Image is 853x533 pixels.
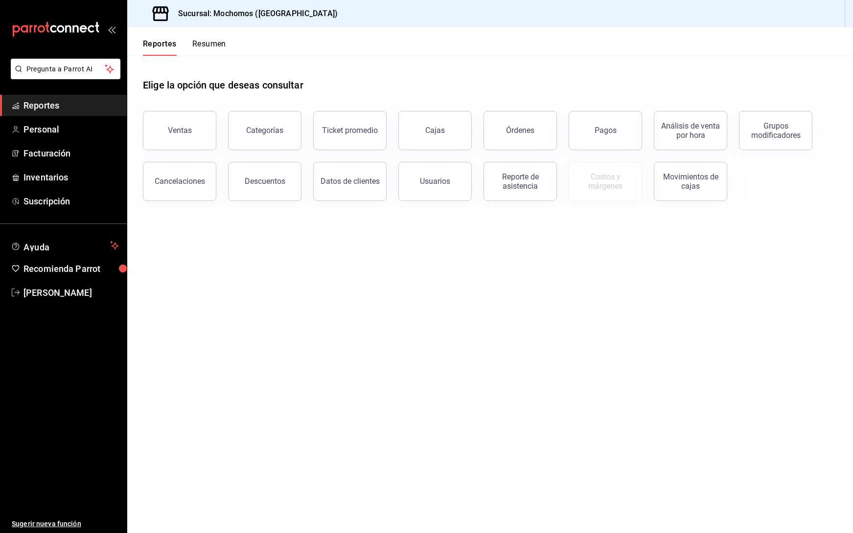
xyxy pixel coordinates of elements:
[398,162,472,201] button: Usuarios
[245,177,285,186] div: Descuentos
[420,177,450,186] div: Usuarios
[575,172,636,191] div: Costos y márgenes
[23,123,119,136] span: Personal
[23,195,119,208] span: Suscripción
[228,162,301,201] button: Descuentos
[490,172,551,191] div: Reporte de asistencia
[228,111,301,150] button: Categorías
[660,121,721,140] div: Análisis de venta por hora
[155,177,205,186] div: Cancelaciones
[168,126,192,135] div: Ventas
[739,111,812,150] button: Grupos modificadores
[26,64,105,74] span: Pregunta a Parrot AI
[506,126,534,135] div: Órdenes
[425,126,445,135] div: Cajas
[398,111,472,150] button: Cajas
[143,39,177,56] button: Reportes
[7,71,120,81] a: Pregunta a Parrot AI
[23,147,119,160] span: Facturación
[246,126,283,135] div: Categorías
[192,39,226,56] button: Resumen
[595,126,617,135] div: Pagos
[313,111,387,150] button: Ticket promedio
[484,162,557,201] button: Reporte de asistencia
[484,111,557,150] button: Órdenes
[143,111,216,150] button: Ventas
[322,126,378,135] div: Ticket promedio
[12,519,119,529] span: Sugerir nueva función
[143,78,303,92] h1: Elige la opción que deseas consultar
[170,8,338,20] h3: Sucursal: Mochomos ([GEOGRAPHIC_DATA])
[11,59,120,79] button: Pregunta a Parrot AI
[569,111,642,150] button: Pagos
[23,286,119,299] span: [PERSON_NAME]
[108,25,115,33] button: open_drawer_menu
[660,172,721,191] div: Movimientos de cajas
[654,162,727,201] button: Movimientos de cajas
[143,162,216,201] button: Cancelaciones
[23,171,119,184] span: Inventarios
[569,162,642,201] button: Contrata inventarios para ver este reporte
[313,162,387,201] button: Datos de clientes
[321,177,380,186] div: Datos de clientes
[23,262,119,275] span: Recomienda Parrot
[745,121,806,140] div: Grupos modificadores
[654,111,727,150] button: Análisis de venta por hora
[143,39,226,56] div: navigation tabs
[23,240,106,251] span: Ayuda
[23,99,119,112] span: Reportes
